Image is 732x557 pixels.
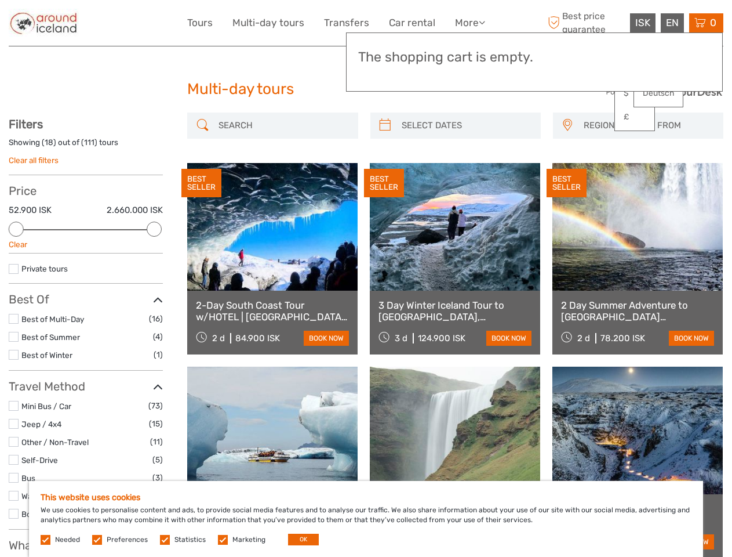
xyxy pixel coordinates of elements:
[55,535,80,545] label: Needed
[9,292,163,306] h3: Best Of
[418,333,465,343] div: 124.900 ISK
[395,333,407,343] span: 3 d
[21,332,80,342] a: Best of Summer
[9,9,79,37] img: Around Iceland
[107,535,148,545] label: Preferences
[9,204,52,216] label: 52.900 ISK
[174,535,206,545] label: Statistics
[577,333,590,343] span: 2 d
[600,333,645,343] div: 78.200 ISK
[606,85,723,99] img: PurchaseViaTourDesk.png
[181,169,221,198] div: BEST SELLER
[29,481,703,557] div: We use cookies to personalise content and ads, to provide social media features and to analyse ou...
[41,493,691,502] h5: This website uses cookies
[212,333,225,343] span: 2 d
[21,350,72,360] a: Best of Winter
[615,83,654,104] a: $
[547,169,587,198] div: BEST SELLER
[214,115,352,136] input: SEARCH
[196,299,349,323] a: 2-Day South Coast Tour w/HOTEL | [GEOGRAPHIC_DATA], [GEOGRAPHIC_DATA], [GEOGRAPHIC_DATA] & Waterf...
[152,453,163,466] span: (5)
[661,13,684,32] div: EN
[107,204,163,216] label: 2.660.000 ISK
[578,116,718,135] button: REGION / STARTS FROM
[455,15,485,31] a: More
[364,169,404,198] div: BEST SELLER
[187,15,213,31] a: Tours
[324,15,369,31] a: Transfers
[288,534,319,545] button: OK
[304,331,349,346] a: book now
[153,330,163,343] span: (4)
[9,379,163,393] h3: Travel Method
[561,299,714,323] a: 2 Day Summer Adventure to [GEOGRAPHIC_DATA] [GEOGRAPHIC_DATA], Glacier Hiking, [GEOGRAPHIC_DATA],...
[21,473,35,483] a: Bus
[545,10,627,35] span: Best price guarantee
[148,399,163,413] span: (73)
[235,333,280,343] div: 84.900 ISK
[634,83,683,104] a: Deutsch
[358,49,711,66] h3: The shopping cart is empty.
[21,402,71,411] a: Mini Bus / Car
[21,509,38,519] a: Boat
[9,155,59,165] a: Clear all filters
[397,115,535,136] input: SELECT DATES
[150,435,163,449] span: (11)
[9,239,163,250] div: Clear
[9,538,163,552] h3: What do you want to see?
[635,17,650,28] span: ISK
[187,80,545,99] h1: Multi-day tours
[9,184,163,198] h3: Price
[486,331,531,346] a: book now
[232,15,304,31] a: Multi-day tours
[9,137,163,155] div: Showing ( ) out of ( ) tours
[45,137,53,148] label: 18
[84,137,94,148] label: 111
[21,419,61,429] a: Jeep / 4x4
[16,20,131,30] p: We're away right now. Please check back later!
[669,331,714,346] a: book now
[149,417,163,431] span: (15)
[154,348,163,361] span: (1)
[389,15,435,31] a: Car rental
[232,535,265,545] label: Marketing
[21,314,84,324] a: Best of Multi-Day
[378,299,531,323] a: 3 Day Winter Iceland Tour to [GEOGRAPHIC_DATA], [GEOGRAPHIC_DATA], [GEOGRAPHIC_DATA] and [GEOGRAP...
[21,491,49,501] a: Walking
[149,312,163,325] span: (16)
[21,437,89,447] a: Other / Non-Travel
[133,18,147,32] button: Open LiveChat chat widget
[21,264,68,273] a: Private tours
[152,471,163,484] span: (3)
[9,117,43,131] strong: Filters
[708,17,718,28] span: 0
[21,455,58,465] a: Self-Drive
[615,107,654,128] a: £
